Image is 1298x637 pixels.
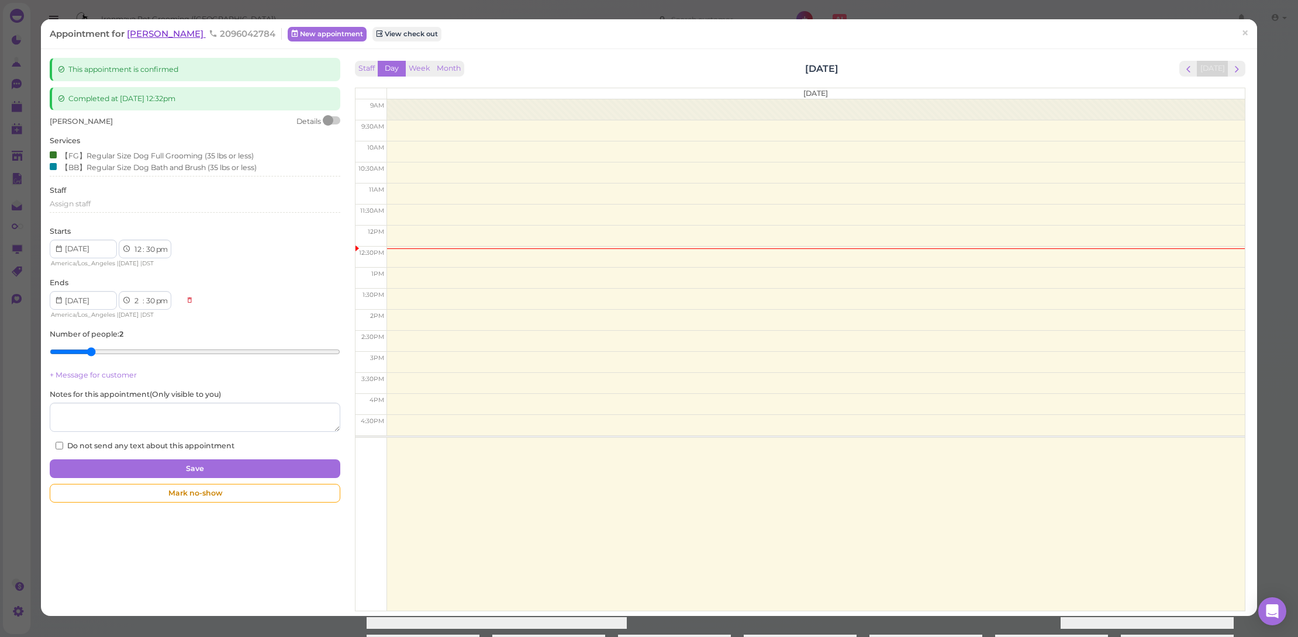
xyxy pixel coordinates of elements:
[368,228,384,236] span: 12pm
[372,27,441,41] a: View check out
[50,161,257,173] div: 【BB】Regular Size Dog Bath and Brush (35 lbs or less)
[363,291,384,299] span: 1:30pm
[369,186,384,193] span: 11am
[50,459,341,478] button: Save
[119,330,123,338] b: 2
[355,61,378,77] button: Staff
[50,484,341,503] div: Mark no-show
[50,28,282,40] div: Appointment for
[51,311,115,318] span: America/Los_Angeles
[805,62,838,75] h2: [DATE]
[50,58,341,81] div: This appointment is confirmed
[1234,20,1256,47] a: ×
[361,123,384,130] span: 9:30am
[370,396,384,404] span: 4pm
[361,375,384,383] span: 3:30pm
[370,354,384,362] span: 3pm
[142,311,154,318] span: DST
[56,442,63,449] input: Do not send any text about this appointment
[433,61,464,77] button: Month
[288,27,367,41] a: New appointment
[50,149,254,161] div: 【FG】Regular Size Dog Full Grooming (35 lbs or less)
[51,259,115,267] span: America/Los_Angeles
[1228,61,1246,77] button: next
[50,371,137,379] a: + Message for customer
[119,259,139,267] span: [DATE]
[50,199,91,208] span: Assign staff
[1179,61,1197,77] button: prev
[803,89,828,98] span: [DATE]
[359,249,384,257] span: 12:30pm
[360,207,384,214] span: 11:30am
[50,278,68,288] label: Ends
[367,144,384,151] span: 10am
[50,117,113,126] span: [PERSON_NAME]
[358,165,384,172] span: 10:30am
[361,333,384,341] span: 2:30pm
[1258,597,1286,625] div: Open Intercom Messenger
[371,270,384,278] span: 1pm
[50,136,80,146] label: Services
[1241,25,1249,41] span: ×
[296,116,321,127] div: Details
[405,61,434,77] button: Week
[50,185,66,196] label: Staff
[50,389,221,400] label: Notes for this appointment ( Only visible to you )
[378,61,406,77] button: Day
[209,28,275,39] span: 2096042784
[1197,61,1228,77] button: [DATE]
[361,417,384,425] span: 4:30pm
[142,259,154,267] span: DST
[119,311,139,318] span: [DATE]
[370,102,384,109] span: 9am
[50,310,180,320] div: | |
[50,258,180,269] div: | |
[127,28,206,39] a: [PERSON_NAME]
[50,87,341,110] div: Completed at [DATE] 12:32pm
[56,441,234,451] label: Do not send any text about this appointment
[50,329,123,340] label: Number of people :
[370,312,384,320] span: 2pm
[50,226,71,237] label: Starts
